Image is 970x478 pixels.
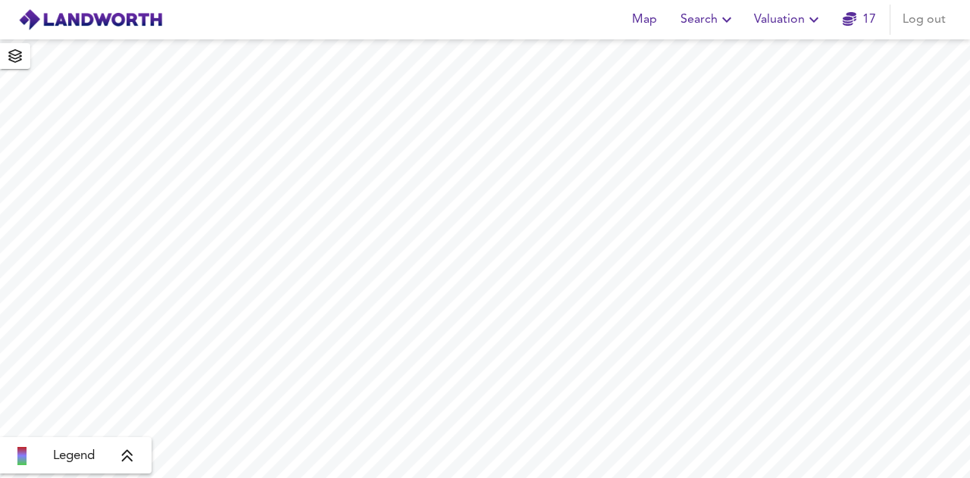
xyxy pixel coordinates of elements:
span: Log out [903,9,946,30]
button: Valuation [748,5,829,35]
span: Map [626,9,662,30]
span: Search [681,9,736,30]
button: Log out [896,5,952,35]
button: Map [620,5,668,35]
img: logo [18,8,163,31]
span: Valuation [754,9,823,30]
button: Search [674,5,742,35]
span: Legend [53,447,95,465]
a: 17 [843,9,876,30]
button: 17 [835,5,884,35]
